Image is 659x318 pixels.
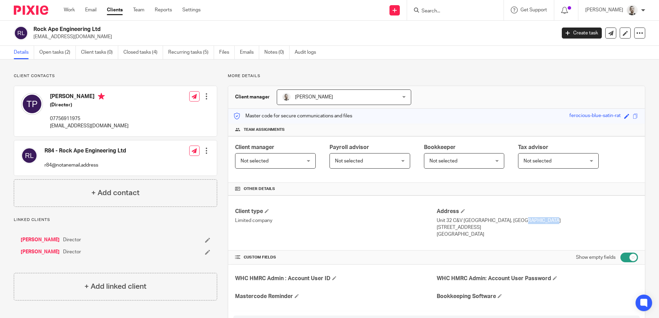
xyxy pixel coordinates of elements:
[524,159,551,163] span: Not selected
[235,217,436,224] p: Limited company
[14,6,48,15] img: Pixie
[63,236,81,243] span: Director
[91,188,140,198] h4: + Add contact
[33,26,448,33] h2: Rock Ape Engineering Ltd
[21,248,60,255] a: [PERSON_NAME]
[437,275,638,282] h4: WHC HMRC Admin: Account User Password
[228,73,645,79] p: More details
[123,46,163,59] a: Closed tasks (4)
[235,255,436,260] h4: CUSTOM FIELDS
[520,8,547,12] span: Get Support
[429,159,457,163] span: Not selected
[133,7,144,13] a: Team
[437,208,638,215] h4: Address
[576,254,616,261] label: Show empty fields
[569,112,621,120] div: ferocious-blue-satin-rat
[14,46,34,59] a: Details
[585,7,623,13] p: [PERSON_NAME]
[235,94,270,100] h3: Client manager
[244,186,275,192] span: Other details
[64,7,75,13] a: Work
[562,28,602,39] a: Create task
[235,208,436,215] h4: Client type
[264,46,290,59] a: Notes (0)
[518,145,548,150] span: Tax advisor
[295,95,333,99] span: [PERSON_NAME]
[84,281,146,292] h4: + Add linked client
[98,93,105,100] i: Primary
[244,127,285,132] span: Team assignments
[21,236,60,243] a: [PERSON_NAME]
[33,33,551,40] p: [EMAIL_ADDRESS][DOMAIN_NAME]
[437,224,638,231] p: [STREET_ADDRESS]
[437,231,638,238] p: [GEOGRAPHIC_DATA]
[437,217,638,224] p: Unit 32 C&V [GEOGRAPHIC_DATA], [GEOGRAPHIC_DATA]
[219,46,235,59] a: Files
[235,293,436,300] h4: Mastercode Reminder
[240,46,259,59] a: Emails
[50,93,129,102] h4: [PERSON_NAME]
[44,162,126,169] p: r84@notanemail.address
[421,8,483,14] input: Search
[155,7,172,13] a: Reports
[63,248,81,255] span: Director
[282,93,291,101] img: PS.png
[14,26,28,40] img: svg%3E
[107,7,123,13] a: Clients
[627,5,638,16] img: PS.png
[424,145,456,150] span: Bookkeeper
[21,147,38,164] img: svg%3E
[329,145,369,150] span: Payroll advisor
[235,145,274,150] span: Client manager
[81,46,118,59] a: Client tasks (0)
[437,293,638,300] h4: Bookkeeping Software
[39,46,76,59] a: Open tasks (2)
[21,93,43,115] img: svg%3E
[182,7,201,13] a: Settings
[14,217,217,223] p: Linked clients
[295,46,321,59] a: Audit logs
[233,113,352,119] p: Master code for secure communications and files
[241,159,268,163] span: Not selected
[85,7,97,13] a: Email
[14,73,217,79] p: Client contacts
[235,275,436,282] h4: WHC HMRC Admin : Account User ID
[44,147,126,155] h4: R84 - Rock Ape Engineering Ltd
[50,115,129,122] p: 07756911975
[335,159,363,163] span: Not selected
[168,46,214,59] a: Recurring tasks (5)
[50,123,129,129] p: [EMAIL_ADDRESS][DOMAIN_NAME]
[50,102,129,108] h5: (Director)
